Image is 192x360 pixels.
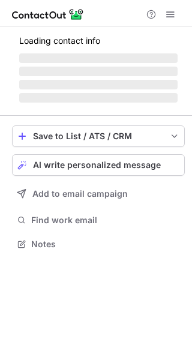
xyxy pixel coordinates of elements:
span: AI write personalized message [33,160,161,170]
span: Find work email [31,215,180,226]
span: ‌ [19,53,178,63]
p: Loading contact info [19,36,178,46]
div: Save to List / ATS / CRM [33,131,164,141]
span: ‌ [19,67,178,76]
button: Notes [12,236,185,253]
span: Notes [31,239,180,250]
span: Add to email campaign [32,189,128,199]
img: ContactOut v5.3.10 [12,7,84,22]
button: Find work email [12,212,185,229]
button: AI write personalized message [12,154,185,176]
button: Add to email campaign [12,183,185,205]
button: save-profile-one-click [12,125,185,147]
span: ‌ [19,93,178,103]
span: ‌ [19,80,178,89]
